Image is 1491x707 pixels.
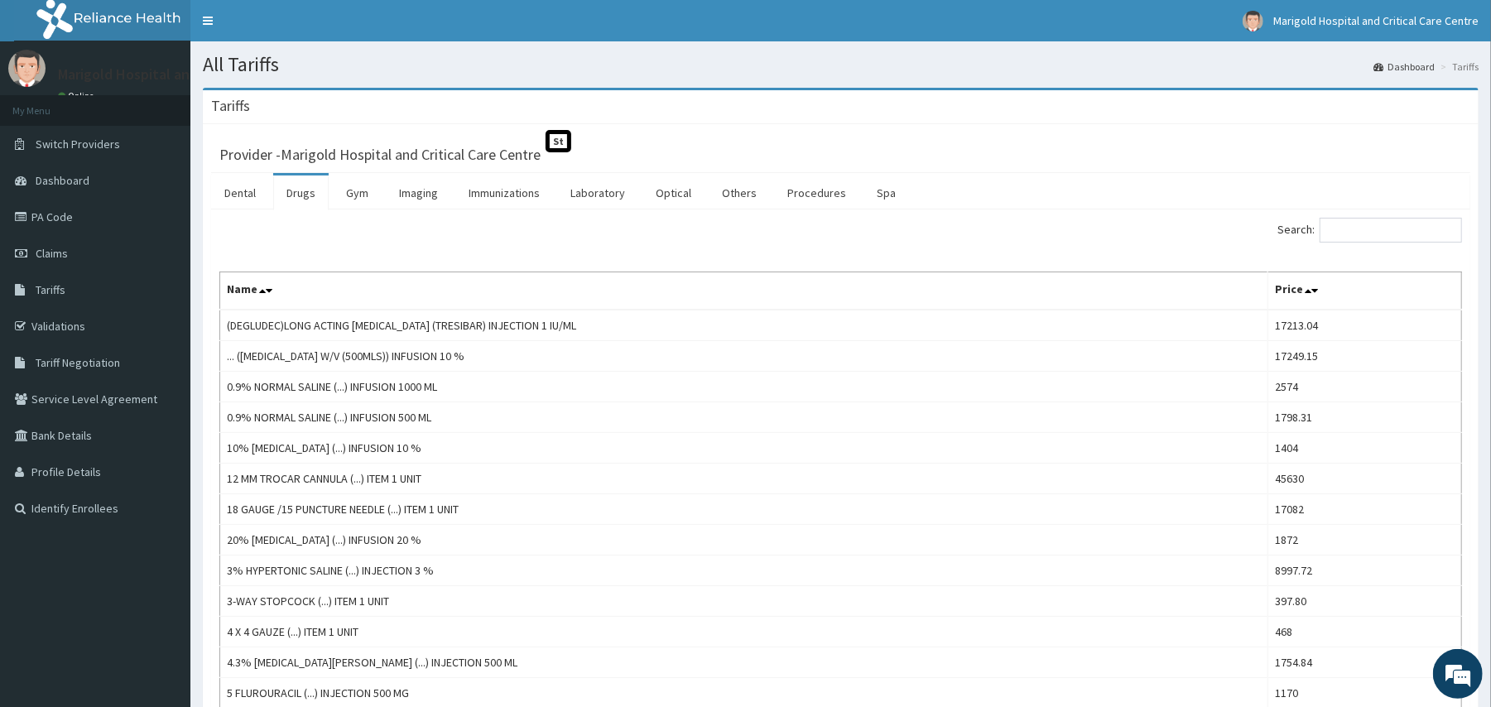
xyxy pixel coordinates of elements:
td: 4.3% [MEDICAL_DATA][PERSON_NAME] (...) INJECTION 500 ML [220,647,1268,678]
td: 2574 [1268,372,1462,402]
label: Search: [1277,218,1462,243]
td: 397.80 [1268,586,1462,617]
td: 17082 [1268,494,1462,525]
li: Tariffs [1436,60,1479,74]
td: 3% HYPERTONIC SALINE (...) INJECTION 3 % [220,555,1268,586]
a: Drugs [273,176,329,210]
a: Optical [642,176,705,210]
td: 20% [MEDICAL_DATA] (...) INFUSION 20 % [220,525,1268,555]
td: 17249.15 [1268,341,1462,372]
td: 10% [MEDICAL_DATA] (...) INFUSION 10 % [220,433,1268,464]
span: Dashboard [36,173,89,188]
td: 45630 [1268,464,1462,494]
a: Online [58,90,98,102]
a: Immunizations [455,176,553,210]
a: Procedures [774,176,859,210]
span: St [546,130,571,152]
th: Price [1268,272,1462,310]
a: Dental [211,176,269,210]
td: 1798.31 [1268,402,1462,433]
td: 468 [1268,617,1462,647]
td: 12 MM TROCAR CANNULA (...) ITEM 1 UNIT [220,464,1268,494]
td: 0.9% NORMAL SALINE (...) INFUSION 500 ML [220,402,1268,433]
td: 17213.04 [1268,310,1462,341]
a: Spa [863,176,909,210]
a: Laboratory [557,176,638,210]
td: 1754.84 [1268,647,1462,678]
span: Tariff Negotiation [36,355,120,370]
a: Dashboard [1373,60,1435,74]
a: Imaging [386,176,451,210]
img: User Image [1243,11,1263,31]
span: Claims [36,246,68,261]
td: 8997.72 [1268,555,1462,586]
td: ... ([MEDICAL_DATA] W/V (500MLS)) INFUSION 10 % [220,341,1268,372]
td: 1404 [1268,433,1462,464]
td: 0.9% NORMAL SALINE (...) INFUSION 1000 ML [220,372,1268,402]
td: 1872 [1268,525,1462,555]
td: 3-WAY STOPCOCK (...) ITEM 1 UNIT [220,586,1268,617]
th: Name [220,272,1268,310]
td: (DEGLUDEC)LONG ACTING [MEDICAL_DATA] (TRESIBAR) INJECTION 1 IU/ML [220,310,1268,341]
img: User Image [8,50,46,87]
input: Search: [1320,218,1462,243]
a: Others [709,176,770,210]
a: Gym [333,176,382,210]
td: 18 GAUGE /15 PUNCTURE NEEDLE (...) ITEM 1 UNIT [220,494,1268,525]
h3: Provider - Marigold Hospital and Critical Care Centre [219,147,541,162]
span: Marigold Hospital and Critical Care Centre [1273,13,1479,28]
span: Switch Providers [36,137,120,151]
h1: All Tariffs [203,54,1479,75]
p: Marigold Hospital and Critical Care Centre [58,67,327,82]
td: 4 X 4 GAUZE (...) ITEM 1 UNIT [220,617,1268,647]
h3: Tariffs [211,99,250,113]
span: Tariffs [36,282,65,297]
